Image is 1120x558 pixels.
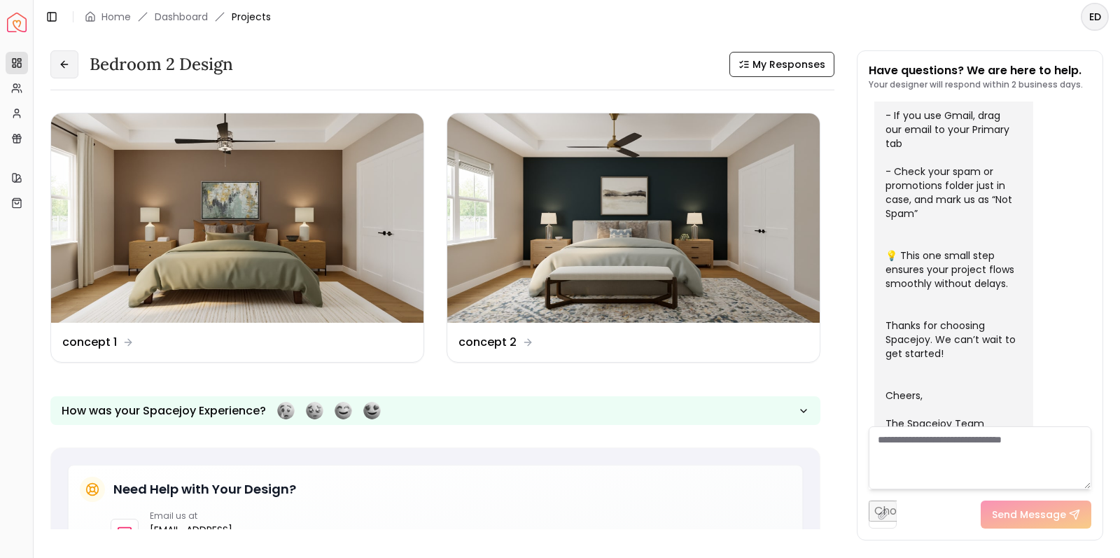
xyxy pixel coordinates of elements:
dd: concept 1 [62,334,117,351]
a: Dashboard [155,10,208,24]
img: Spacejoy Logo [7,13,27,32]
nav: breadcrumb [85,10,271,24]
h3: Bedroom 2 design [90,53,233,76]
a: concept 2concept 2 [447,113,820,363]
p: Email us at [150,510,264,522]
img: concept 1 [51,113,423,323]
p: Your designer will respond within 2 business days. [869,79,1083,90]
p: How was your Spacejoy Experience? [62,403,266,419]
button: ED [1081,3,1109,31]
a: concept 1concept 1 [50,113,424,363]
p: Have questions? We are here to help. [869,62,1083,79]
button: How was your Spacejoy Experience?Feeling terribleFeeling badFeeling goodFeeling awesome [50,396,820,425]
img: concept 2 [447,113,820,323]
span: ED [1082,4,1107,29]
span: Projects [232,10,271,24]
dd: concept 2 [458,334,517,351]
h5: Need Help with Your Design? [113,480,296,499]
span: My Responses [752,57,825,71]
a: Home [101,10,131,24]
button: My Responses [729,52,834,77]
a: Spacejoy [7,13,27,32]
a: [EMAIL_ADDRESS][DOMAIN_NAME] [150,522,264,555]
